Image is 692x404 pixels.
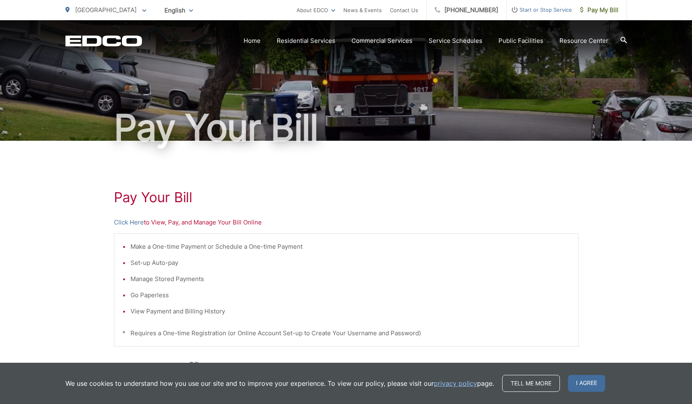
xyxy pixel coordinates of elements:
a: Resource Center [559,36,608,46]
li: Make a One-time Payment or Schedule a One-time Payment [130,242,570,252]
a: EDCD logo. Return to the homepage. [65,35,142,47]
a: Click Here [114,218,144,227]
a: Residential Services [277,36,335,46]
li: Set-up Auto-pay [130,258,570,268]
a: News & Events [343,5,382,15]
li: Manage Stored Payments [130,274,570,284]
p: * Requires a One-time Registration (or Online Account Set-up to Create Your Username and Password) [122,328,570,338]
h1: Pay Your Bill [65,108,627,148]
h1: Pay Your Bill [114,189,578,205]
a: Contact Us [390,5,418,15]
p: We use cookies to understand how you use our site and to improve your experience. To view our pol... [65,379,494,388]
a: Public Facilities [498,36,543,46]
a: Service Schedules [429,36,482,46]
p: to View, Pay, and Manage Your Bill Online [114,218,578,227]
a: Home [244,36,261,46]
li: View Payment and Billing History [130,307,570,316]
span: Pay My Bill [580,5,618,15]
span: English [158,3,199,17]
a: About EDCO [297,5,335,15]
span: [GEOGRAPHIC_DATA] [75,6,137,14]
p: - OR - [183,359,578,371]
a: Commercial Services [351,36,412,46]
li: Go Paperless [130,290,570,300]
a: Tell me more [502,375,560,392]
a: privacy policy [434,379,477,388]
